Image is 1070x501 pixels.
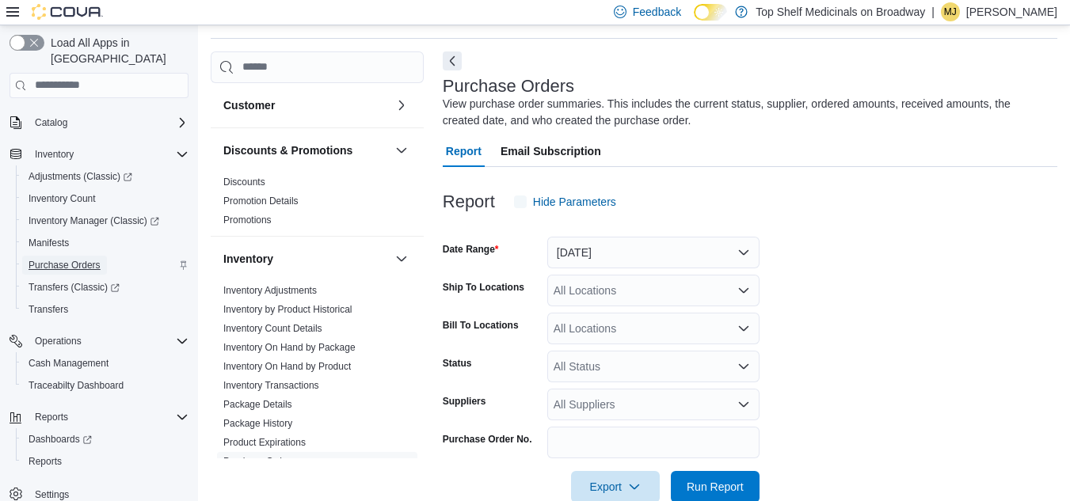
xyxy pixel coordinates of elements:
button: Operations [3,330,195,352]
span: Purchase Orders [223,455,295,468]
button: Reports [29,408,74,427]
span: Inventory Count [29,192,96,205]
a: Inventory On Hand by Package [223,342,356,353]
a: Package History [223,418,292,429]
span: Product Expirations [223,436,306,449]
button: Reports [16,450,195,473]
span: Email Subscription [501,135,601,167]
p: [PERSON_NAME] [966,2,1057,21]
span: Traceabilty Dashboard [22,376,188,395]
span: Run Report [687,479,744,495]
span: Package Details [223,398,292,411]
a: Traceabilty Dashboard [22,376,130,395]
a: Purchase Orders [22,256,107,275]
span: Catalog [35,116,67,129]
input: Dark Mode [694,4,727,21]
span: Feedback [633,4,681,20]
button: Hide Parameters [508,186,623,218]
a: Cash Management [22,354,115,373]
span: Transfers (Classic) [29,281,120,294]
div: View purchase order summaries. This includes the current status, supplier, ordered amounts, recei... [443,96,1049,129]
span: Promotions [223,214,272,226]
a: Product Expirations [223,437,306,448]
button: Inventory Count [16,188,195,210]
span: Transfers [29,303,68,316]
a: Inventory Count [22,189,102,208]
span: MJ [944,2,957,21]
a: Discounts [223,176,265,188]
a: Transfers (Classic) [16,276,195,298]
a: Promotions [223,214,272,226]
span: Inventory Adjustments [223,284,317,297]
span: Purchase Orders [22,256,188,275]
span: Inventory On Hand by Product [223,360,351,373]
span: Manifests [22,233,188,252]
button: Operations [29,332,88,351]
h3: Purchase Orders [443,77,574,96]
label: Suppliers [443,395,486,408]
button: Open list of options [737,360,750,373]
span: Load All Apps in [GEOGRAPHIC_DATA] [44,35,188,66]
button: Cash Management [16,352,195,374]
p: | [931,2,935,21]
span: Reports [29,408,188,427]
span: Inventory [29,145,188,164]
a: Manifests [22,233,75,252]
a: Dashboards [22,430,98,449]
span: Operations [29,332,188,351]
span: Transfers [22,300,188,319]
a: Inventory Manager (Classic) [16,210,195,232]
span: Settings [35,488,69,501]
h3: Customer [223,97,275,113]
button: Discounts & Promotions [392,141,411,160]
span: Cash Management [22,354,188,373]
a: Purchase Orders [223,456,295,467]
button: Reports [3,406,195,428]
span: Dashboards [29,433,92,446]
div: Discounts & Promotions [211,173,424,236]
a: Inventory Adjustments [223,285,317,296]
span: Package History [223,417,292,430]
h3: Inventory [223,251,273,267]
a: Transfers (Classic) [22,278,126,297]
a: Promotion Details [223,195,299,207]
label: Date Range [443,243,499,256]
button: Purchase Orders [16,254,195,276]
a: Dashboards [16,428,195,450]
button: Traceabilty Dashboard [16,374,195,397]
span: Adjustments (Classic) [29,170,132,183]
span: Operations [35,335,82,347]
button: Catalog [3,112,195,134]
span: Traceabilty Dashboard [29,379,124,392]
button: Inventory [223,251,389,267]
button: Open list of options [737,322,750,335]
button: Inventory [29,145,80,164]
label: Ship To Locations [443,281,524,294]
button: Next [443,51,462,70]
img: Cova [32,4,103,20]
button: Manifests [16,232,195,254]
button: Inventory [3,143,195,165]
span: Reports [22,452,188,471]
a: Package Details [223,399,292,410]
a: Adjustments (Classic) [22,167,139,186]
a: Adjustments (Classic) [16,165,195,188]
a: Inventory Manager (Classic) [22,211,166,230]
span: Adjustments (Classic) [22,167,188,186]
label: Purchase Order No. [443,433,532,446]
p: Top Shelf Medicinals on Broadway [756,2,925,21]
a: Inventory by Product Historical [223,304,352,315]
span: Inventory Transactions [223,379,319,392]
button: Catalog [29,113,74,132]
span: Catalog [29,113,188,132]
span: Inventory Manager (Classic) [29,214,159,227]
span: Inventory Manager (Classic) [22,211,188,230]
button: Open list of options [737,284,750,297]
span: Inventory [35,148,74,161]
span: Reports [29,455,62,468]
a: Inventory Count Details [223,323,322,334]
span: Inventory Count [22,189,188,208]
span: Promotion Details [223,195,299,207]
span: Manifests [29,237,69,249]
